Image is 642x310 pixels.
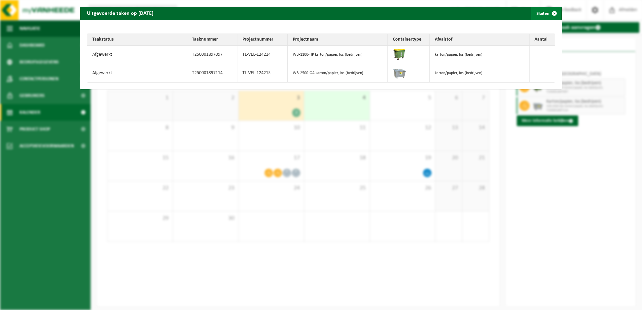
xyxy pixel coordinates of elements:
[237,46,288,64] td: TL-VEL-124214
[288,64,387,82] td: WB-2500-GA karton/papier, los (bedrijven)
[430,34,530,46] th: Afvalstof
[288,46,387,64] td: WB-1100-HP karton/papier, los (bedrijven)
[393,66,406,79] img: WB-2500-GAL-GY-01
[530,34,555,46] th: Aantal
[288,34,387,46] th: Projectnaam
[187,46,237,64] td: T250001897097
[430,64,530,82] td: karton/papier, los (bedrijven)
[87,64,187,82] td: Afgewerkt
[187,34,237,46] th: Taaknummer
[80,7,160,19] h2: Uitgevoerde taken op [DATE]
[87,34,187,46] th: Taakstatus
[388,34,430,46] th: Containertype
[430,46,530,64] td: karton/papier, los (bedrijven)
[237,64,288,82] td: TL-VEL-124215
[393,47,406,61] img: WB-1100-HPE-GN-50
[531,7,561,20] button: Sluiten
[237,34,288,46] th: Projectnummer
[187,64,237,82] td: T250001897114
[87,46,187,64] td: Afgewerkt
